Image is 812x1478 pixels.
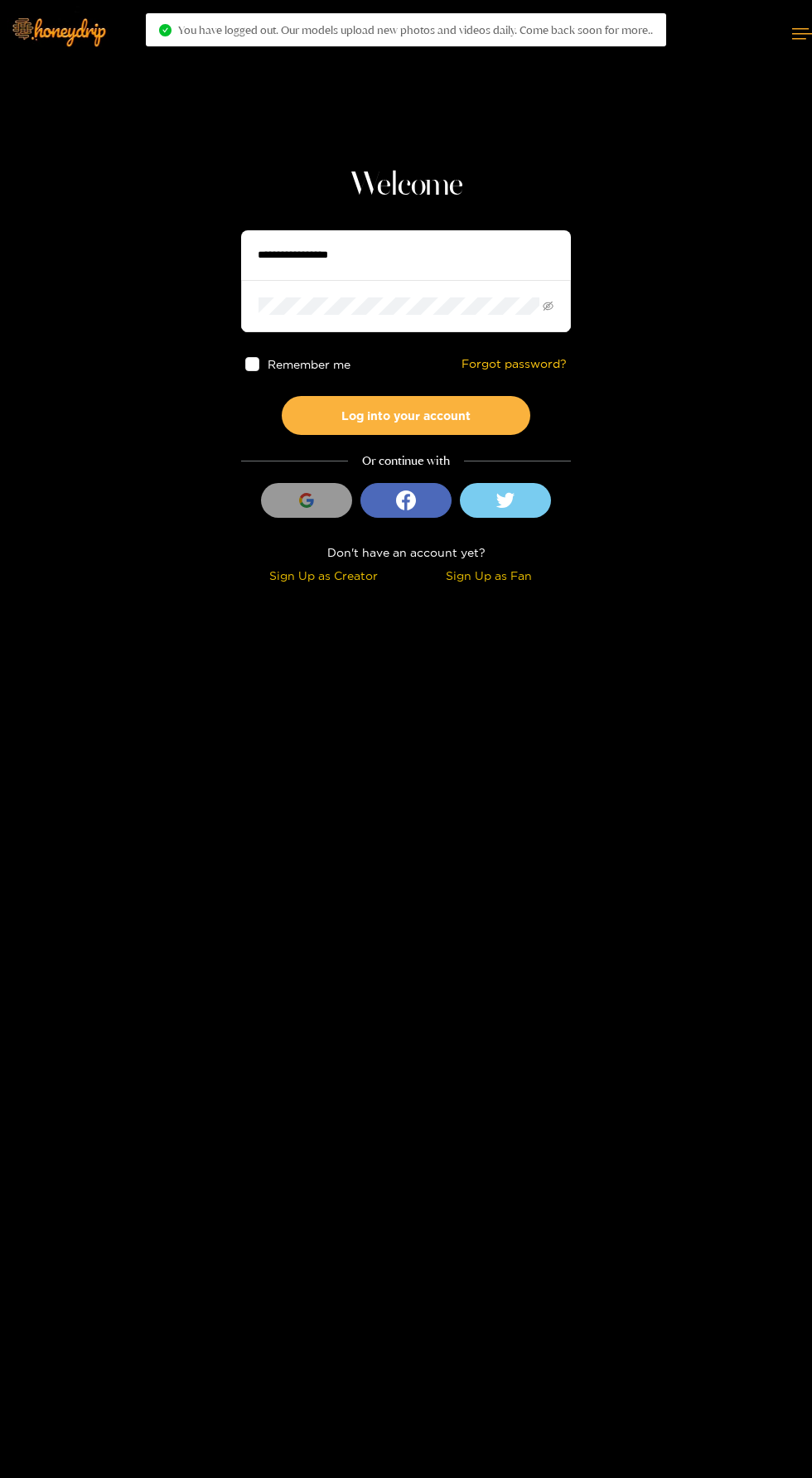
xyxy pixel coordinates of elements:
div: Or continue with [241,452,571,471]
button: Log into your account [282,396,530,435]
div: Don't have an account yet? [241,543,571,562]
span: Remember me [268,358,350,370]
h1: Welcome [241,166,571,205]
a: Forgot password? [462,357,567,371]
span: check-circle [159,24,172,36]
div: Sign Up as Fan [410,566,567,585]
span: You have logged out. Our models upload new photos and videos daily. Come back soon for more.. [178,23,653,36]
div: Sign Up as Creator [245,566,402,585]
span: eye-invisible [543,301,553,312]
